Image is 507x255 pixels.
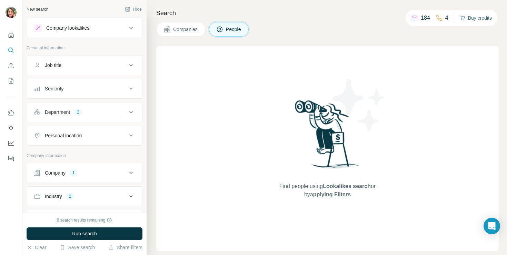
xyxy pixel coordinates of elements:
div: 0 search results remaining [57,217,112,223]
button: Personal location [27,127,142,144]
button: Industry2 [27,188,142,205]
button: My lists [6,75,17,87]
button: Company1 [27,165,142,181]
span: People [226,26,242,33]
div: Company [45,169,66,176]
img: Surfe Illustration - Woman searching with binoculars [292,98,364,175]
p: 4 [445,14,448,22]
div: Seniority [45,85,63,92]
img: Avatar [6,7,17,18]
button: Share filters [108,244,142,251]
span: Lookalikes search [323,183,371,189]
button: Quick start [6,29,17,41]
button: Clear [27,244,46,251]
p: Company information [27,153,142,159]
button: Use Surfe API [6,122,17,134]
button: Search [6,44,17,57]
span: applying Filters [310,192,351,197]
button: Buy credits [460,13,492,23]
div: Job title [45,62,61,69]
button: Feedback [6,152,17,165]
button: Job title [27,57,142,73]
button: Department2 [27,104,142,120]
p: Personal information [27,45,142,51]
div: New search [27,6,48,12]
h4: Search [156,8,499,18]
button: Seniority [27,80,142,97]
button: Use Surfe on LinkedIn [6,107,17,119]
button: Dashboard [6,137,17,149]
div: 1 [70,170,78,176]
img: Surfe Illustration - Stars [328,74,390,136]
div: 2 [74,109,82,115]
div: Open Intercom Messenger [484,218,500,234]
div: Industry [45,193,62,200]
p: 184 [421,14,430,22]
button: Company lookalikes [27,20,142,36]
button: Save search [60,244,95,251]
div: 2 [66,193,74,199]
span: Run search [72,230,97,237]
div: Personal location [45,132,82,139]
div: Company lookalikes [46,24,89,31]
div: Department [45,109,70,116]
button: Enrich CSV [6,59,17,72]
button: HQ location1 [27,212,142,228]
button: Run search [27,227,142,240]
span: Find people using or by [272,182,382,199]
span: Companies [173,26,198,33]
button: Hide [120,4,147,14]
